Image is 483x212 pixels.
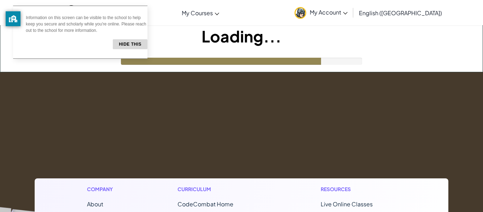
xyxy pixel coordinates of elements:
h1: Curriculum [178,185,263,193]
a: My Account [291,1,351,24]
span: CodeCombat Home [178,200,233,208]
h1: Loading... [0,25,483,47]
a: About [87,200,103,208]
span: My Account [310,8,348,16]
span: English ([GEOGRAPHIC_DATA]) [359,9,442,17]
button: privacy banner [6,11,21,26]
a: Live Online Classes [321,200,373,208]
h1: Company [87,185,120,193]
p: Information on this screen can be visible to the school to help keep you secure and scholarly whi... [26,15,147,34]
button: Hide this [113,39,147,49]
h1: Resources [321,185,396,193]
span: My Courses [182,9,213,17]
a: My Courses [178,3,223,22]
img: avatar [295,7,306,19]
img: CodeCombat logo [43,5,105,20]
a: English ([GEOGRAPHIC_DATA]) [355,3,446,22]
